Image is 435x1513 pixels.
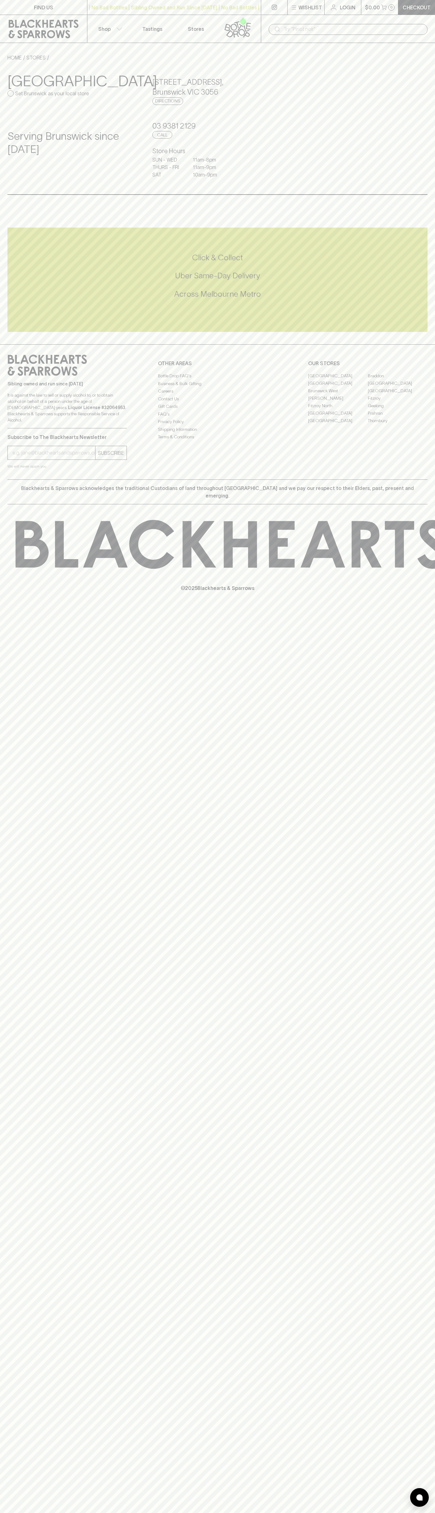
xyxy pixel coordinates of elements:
a: [GEOGRAPHIC_DATA] [368,379,428,387]
a: [GEOGRAPHIC_DATA] [308,372,368,379]
a: Careers [158,388,277,395]
a: Fitzroy North [308,402,368,409]
h6: Store Hours [152,146,282,156]
p: Checkout [403,4,431,11]
button: SUBSCRIBE [95,446,127,460]
a: Tastings [131,15,174,43]
p: We will never spam you [7,463,127,469]
h5: [STREET_ADDRESS] , Brunswick VIC 3056 [152,77,282,97]
button: Shop [87,15,131,43]
a: STORES [26,55,46,60]
input: e.g. jane@blackheartsandsparrows.com.au [12,448,95,458]
p: Shop [98,25,111,33]
a: Brunswick West [308,387,368,394]
p: Blackhearts & Sparrows acknowledges the traditional Custodians of land throughout [GEOGRAPHIC_DAT... [12,484,423,499]
a: Fitzroy [368,394,428,402]
a: [GEOGRAPHIC_DATA] [308,379,368,387]
p: FIND US [34,4,53,11]
p: Sibling owned and run since [DATE] [7,381,127,387]
h5: Across Melbourne Metro [7,289,428,299]
p: Stores [188,25,204,33]
input: Try "Pinot noir" [284,24,423,34]
p: THURS - FRI [152,163,183,171]
a: Call [152,131,172,139]
a: Contact Us [158,395,277,403]
a: Terms & Conditions [158,433,277,441]
a: Shipping Information [158,426,277,433]
p: Login [340,4,355,11]
a: Bottle Drop FAQ's [158,372,277,380]
a: FAQ's [158,410,277,418]
a: HOME [7,55,22,60]
img: bubble-icon [416,1494,423,1501]
p: SAT [152,171,183,178]
p: OUR STORES [308,360,428,367]
p: 10am - 9pm [193,171,224,178]
h3: [GEOGRAPHIC_DATA] [7,72,137,90]
a: Gift Cards [158,403,277,410]
p: It is against the law to sell or supply alcohol to, or to obtain alcohol on behalf of a person un... [7,392,127,423]
div: Call to action block [7,228,428,332]
p: 0 [390,6,393,9]
a: [GEOGRAPHIC_DATA] [308,417,368,424]
p: Subscribe to The Blackhearts Newsletter [7,433,127,441]
p: $0.00 [365,4,380,11]
p: SUN - WED [152,156,183,163]
p: Tastings [142,25,162,33]
a: Prahran [368,409,428,417]
p: Set Brunswick as your local store [15,90,89,97]
a: [GEOGRAPHIC_DATA] [368,387,428,394]
a: Stores [174,15,218,43]
a: [GEOGRAPHIC_DATA] [308,409,368,417]
a: Business & Bulk Gifting [158,380,277,387]
a: [PERSON_NAME] [308,394,368,402]
a: Geelong [368,402,428,409]
p: Wishlist [298,4,322,11]
strong: Liquor License #32064953 [68,405,125,410]
a: Privacy Policy [158,418,277,426]
a: Braddon [368,372,428,379]
h5: 03 9381 2129 [152,121,282,131]
a: Thornbury [368,417,428,424]
p: 11am - 8pm [193,156,224,163]
p: OTHER AREAS [158,360,277,367]
h5: Click & Collect [7,252,428,263]
a: Directions [152,97,183,105]
p: 11am - 9pm [193,163,224,171]
h5: Uber Same-Day Delivery [7,271,428,281]
h4: Serving Brunswick since [DATE] [7,130,137,156]
p: SUBSCRIBE [98,449,124,457]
